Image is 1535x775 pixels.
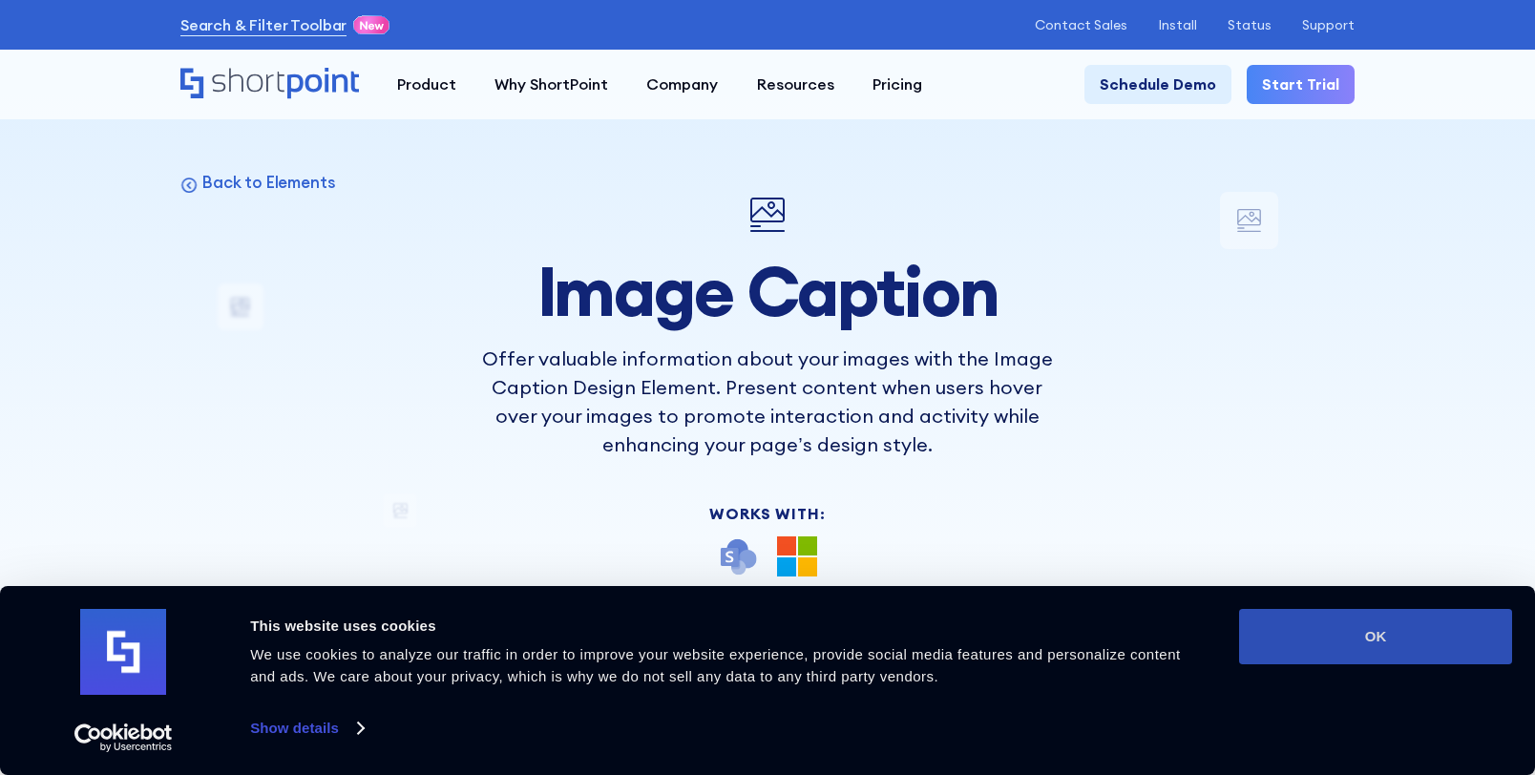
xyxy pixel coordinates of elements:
div: Company [646,73,718,95]
div: Resources [757,73,834,95]
p: Offer valuable information about your images with the Image Caption Design Element. Present conte... [479,345,1055,460]
a: Product [378,65,475,103]
a: Home [180,68,359,100]
a: Company [627,65,737,103]
a: Resources [738,65,853,103]
a: Usercentrics Cookiebot - opens in a new window [40,723,207,752]
a: Schedule Demo [1084,65,1231,103]
a: Show details [250,714,363,743]
a: Pricing [853,65,941,103]
a: Contact Sales [1035,17,1127,32]
a: Why ShortPoint [475,65,627,103]
a: Status [1228,17,1272,32]
img: SharePoint icon [718,536,758,576]
img: logo [80,609,166,695]
button: OK [1239,609,1512,664]
div: Product [397,73,456,95]
a: Support [1302,17,1355,32]
a: Search & Filter Toolbar [180,13,347,36]
img: Microsoft 365 logo [777,536,817,576]
a: Start Trial [1247,65,1355,103]
p: Back to Elements [202,173,335,194]
div: This website uses cookies [250,615,1196,638]
a: Back to Elements [180,173,336,194]
img: Image Caption [745,192,790,238]
span: We use cookies to analyze our traffic in order to improve your website experience, provide social... [250,646,1181,684]
div: Works With: [479,506,1055,521]
div: Pricing [873,73,922,95]
h1: Image Caption [479,253,1055,329]
a: Install [1158,17,1197,32]
div: Why ShortPoint [494,73,608,95]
